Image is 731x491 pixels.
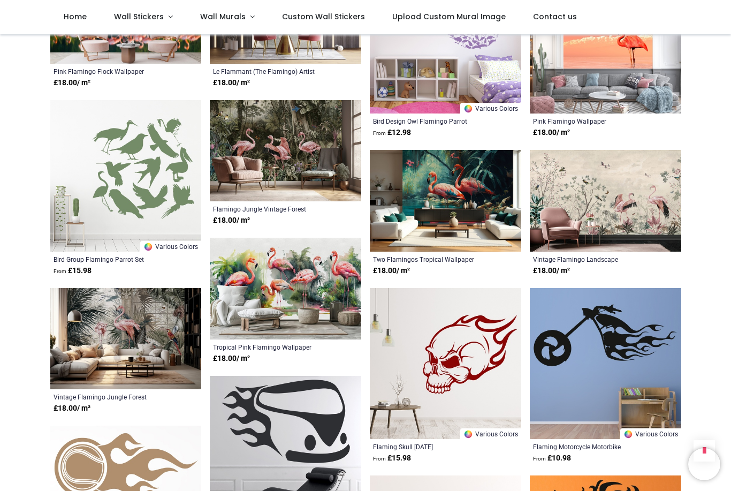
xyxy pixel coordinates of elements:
a: Bird Design Owl Flamingo Parrot [373,117,489,125]
a: Two Flamingos Tropical Wallpaper [373,255,489,263]
strong: £ 12.98 [373,127,411,138]
strong: £ 18.00 / m² [213,353,250,364]
img: Bird Group Flamingo Parrot Wall Sticker Set [50,100,202,252]
strong: £ 15.98 [373,453,411,464]
img: Two Flamingos Tropical Wall Mural Wallpaper [370,150,521,251]
strong: £ 18.00 / m² [54,78,90,88]
img: Color Wheel [143,242,153,252]
strong: £ 18.00 / m² [213,215,250,226]
strong: £ 15.98 [54,266,92,276]
a: Various Colors [460,103,521,114]
a: Le Flammant (The Flamingo) Artist [PERSON_NAME] [213,67,329,75]
img: Vintage Flamingo Jungle Forest Wall Mural Wallpaper [50,288,202,389]
a: Vintage Flamingo Jungle Forest Wallpaper [54,392,170,401]
span: Home [64,11,87,22]
img: Color Wheel [463,429,473,439]
span: From [373,130,386,136]
strong: £ 18.00 / m² [533,266,570,276]
a: Various Colors [460,428,521,439]
a: Vintage Flamingo Landscape Chinoiserie Wallpaper [533,255,649,263]
a: Flamingo Jungle Vintage Forest Wallpaper [213,205,329,213]
img: Flaming Skull Halloween Wall Sticker [370,288,521,440]
span: Wall Murals [200,11,246,22]
img: Flaming Motorcycle Motorbike Wall Sticker [530,288,681,440]
a: Various Colors [140,241,201,252]
span: Wall Stickers [114,11,164,22]
a: Bird Group Flamingo Parrot Set [54,255,170,263]
img: Color Wheel [623,429,633,439]
span: Custom Wall Stickers [282,11,365,22]
span: From [373,456,386,462]
img: Color Wheel [463,104,473,114]
strong: £ 18.00 / m² [54,403,90,414]
span: Contact us [533,11,577,22]
a: Flaming Motorcycle Motorbike [533,442,649,451]
a: Flaming Skull [DATE] [373,442,489,451]
img: Vintage Flamingo Landscape Chinoiserie Wall Mural Wallpaper [530,150,681,251]
a: Tropical Pink Flamingo Wallpaper [213,343,329,351]
img: Flamingo Jungle Vintage Forest Wall Mural Wallpaper [210,100,361,201]
span: Upload Custom Mural Image [392,11,506,22]
strong: £ 10.98 [533,453,571,464]
strong: £ 18.00 / m² [533,127,570,138]
a: Various Colors [620,428,681,439]
strong: £ 18.00 / m² [373,266,410,276]
strong: £ 18.00 / m² [213,78,250,88]
a: Pink Flamingo Flock Wallpaper [54,67,170,75]
img: Pink Flamingo Wall Mural Wallpaper [530,12,681,114]
img: Tropical Pink Flamingo Wall Mural Wallpaper [210,238,361,339]
span: From [54,268,66,274]
a: Pink Flamingo Wallpaper [533,117,649,125]
iframe: Brevo live chat [688,448,720,480]
span: From [533,456,546,462]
